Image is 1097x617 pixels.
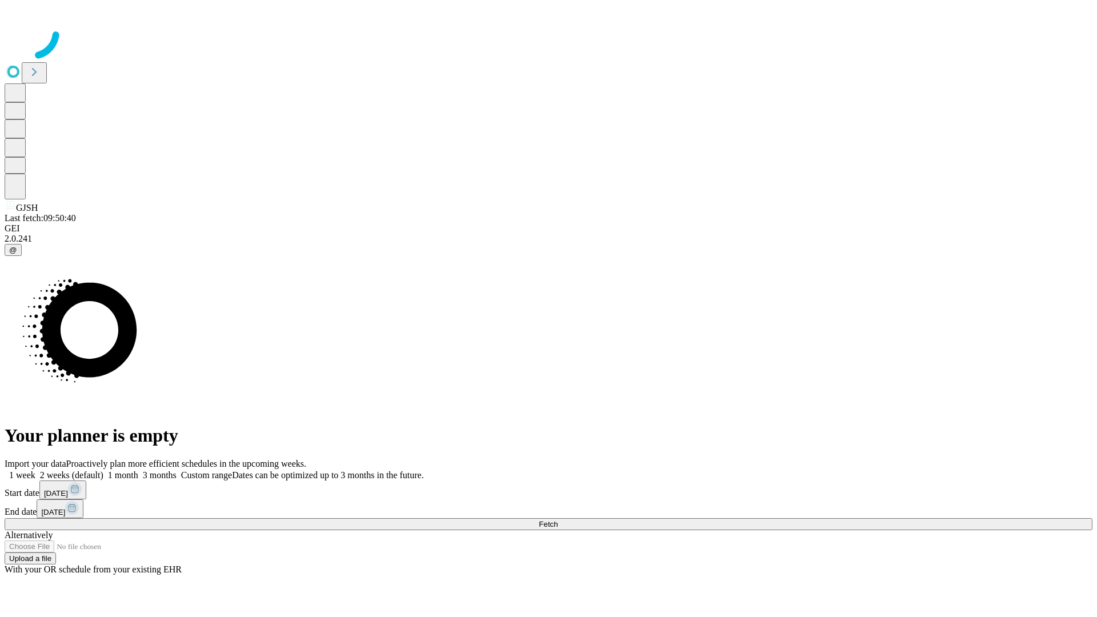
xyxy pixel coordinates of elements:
[5,234,1092,244] div: 2.0.241
[143,470,177,480] span: 3 months
[16,203,38,213] span: GJSH
[5,480,1092,499] div: Start date
[108,470,138,480] span: 1 month
[66,459,306,468] span: Proactively plan more efficient schedules in the upcoming weeks.
[5,459,66,468] span: Import your data
[232,470,423,480] span: Dates can be optimized up to 3 months in the future.
[40,470,103,480] span: 2 weeks (default)
[41,508,65,516] span: [DATE]
[5,425,1092,446] h1: Your planner is empty
[44,489,68,498] span: [DATE]
[5,552,56,564] button: Upload a file
[539,520,558,528] span: Fetch
[39,480,86,499] button: [DATE]
[5,499,1092,518] div: End date
[37,499,83,518] button: [DATE]
[5,530,53,540] span: Alternatively
[181,470,232,480] span: Custom range
[5,564,182,574] span: With your OR schedule from your existing EHR
[5,223,1092,234] div: GEI
[9,470,35,480] span: 1 week
[9,246,17,254] span: @
[5,213,76,223] span: Last fetch: 09:50:40
[5,244,22,256] button: @
[5,518,1092,530] button: Fetch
